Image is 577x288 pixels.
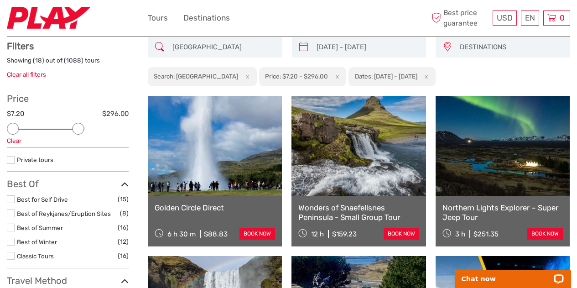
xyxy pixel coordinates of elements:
span: (16) [118,222,129,233]
div: $251.35 [473,230,499,238]
div: Clear [7,136,129,145]
h2: Search: [GEOGRAPHIC_DATA] [154,73,238,80]
h3: Price [7,93,129,104]
a: book now [384,228,419,240]
span: (16) [118,251,129,261]
button: x [329,72,342,81]
span: (12) [118,236,129,247]
iframe: LiveChat chat widget [449,259,577,288]
label: 1088 [66,56,81,65]
a: book now [239,228,275,240]
a: Best of Winter [17,238,57,246]
button: x [419,72,431,81]
a: Destinations [183,11,230,25]
a: Best of Summer [17,224,63,231]
a: Classic Tours [17,252,54,260]
button: DESTINATIONS [456,40,566,55]
span: 3 h [455,230,465,238]
button: x [239,72,252,81]
span: 12 h [311,230,324,238]
h3: Travel Method [7,275,129,286]
h2: Dates: [DATE] - [DATE] [355,73,417,80]
a: Clear all filters [7,71,46,78]
input: SEARCH [169,39,278,55]
span: (8) [120,208,129,219]
div: $88.83 [204,230,228,238]
a: Best of Reykjanes/Eruption Sites [17,210,111,217]
a: Wonders of Snaefellsnes Peninsula - Small Group Tour [298,203,419,222]
strong: Filters [7,41,34,52]
h3: Best Of [7,178,129,189]
a: Private tours [17,156,53,163]
div: Showing ( ) out of ( ) tours [7,56,129,70]
div: EN [521,10,539,26]
span: 6 h 30 m [167,230,196,238]
span: 0 [558,13,566,22]
div: $159.23 [332,230,357,238]
a: Best for Self Drive [17,196,68,203]
a: Tours [148,11,168,25]
img: 2467-7e1744d7-2434-4362-8842-68c566c31c52_logo_small.jpg [7,7,90,29]
a: Golden Circle Direct [155,203,275,212]
input: SELECT DATES [313,39,422,55]
a: book now [527,228,563,240]
h2: Price: $7.20 - $296.00 [265,73,328,80]
span: (15) [118,194,129,204]
span: Best price guarantee [429,8,490,28]
label: 18 [35,56,42,65]
a: Northern Lights Explorer – Super Jeep Tour [442,203,563,222]
label: $296.00 [102,109,129,119]
span: USD [497,13,513,22]
label: $7.20 [7,109,24,119]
